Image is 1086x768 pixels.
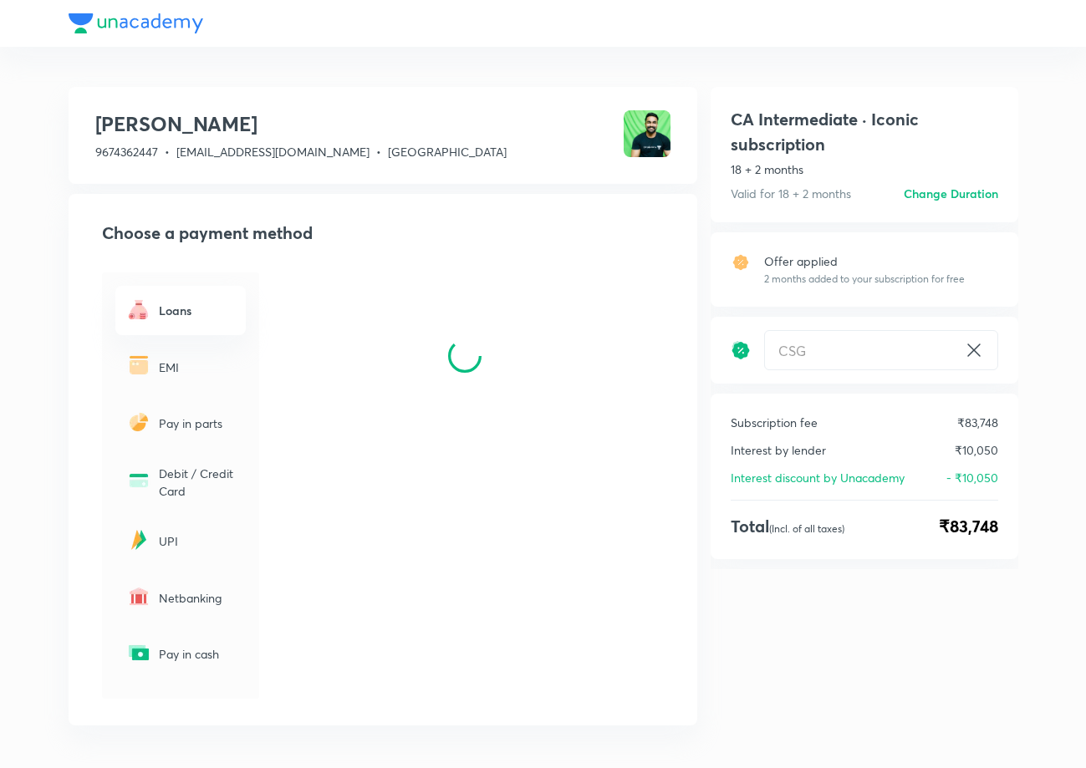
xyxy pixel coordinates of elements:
[125,467,152,494] img: -
[125,583,152,610] img: -
[165,144,170,160] span: •
[159,302,236,319] h6: Loans
[176,144,370,160] span: [EMAIL_ADDRESS][DOMAIN_NAME]
[904,185,998,202] h6: Change Duration
[731,340,751,360] img: discount
[388,144,507,160] span: [GEOGRAPHIC_DATA]
[731,252,751,272] img: offer
[159,465,236,500] p: Debit / Credit Card
[125,639,152,666] img: -
[102,221,670,246] h2: Choose a payment method
[957,414,998,431] p: ₹83,748
[159,645,236,663] p: Pay in cash
[159,415,236,432] p: Pay in parts
[731,107,998,157] h1: CA Intermediate · Iconic subscription
[769,522,844,535] p: (Incl. of all taxes)
[955,441,998,459] p: ₹10,050
[731,469,905,486] p: Interest discount by Unacademy
[731,414,818,431] p: Subscription fee
[125,526,152,553] img: -
[376,144,381,160] span: •
[159,359,236,376] p: EMI
[764,272,965,287] p: 2 months added to your subscription for free
[95,110,507,137] h3: [PERSON_NAME]
[764,252,965,270] p: Offer applied
[946,469,998,486] p: - ₹10,050
[159,532,236,550] p: UPI
[731,160,998,178] p: 18 + 2 months
[125,296,152,323] img: -
[765,331,957,370] input: Have a referral code?
[731,441,826,459] p: Interest by lender
[939,514,998,539] span: ₹83,748
[125,352,152,379] img: -
[125,409,152,435] img: -
[159,589,236,607] p: Netbanking
[731,185,851,202] p: Valid for 18 + 2 months
[624,110,670,157] img: Avatar
[731,514,844,539] h4: Total
[95,144,158,160] span: 9674362447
